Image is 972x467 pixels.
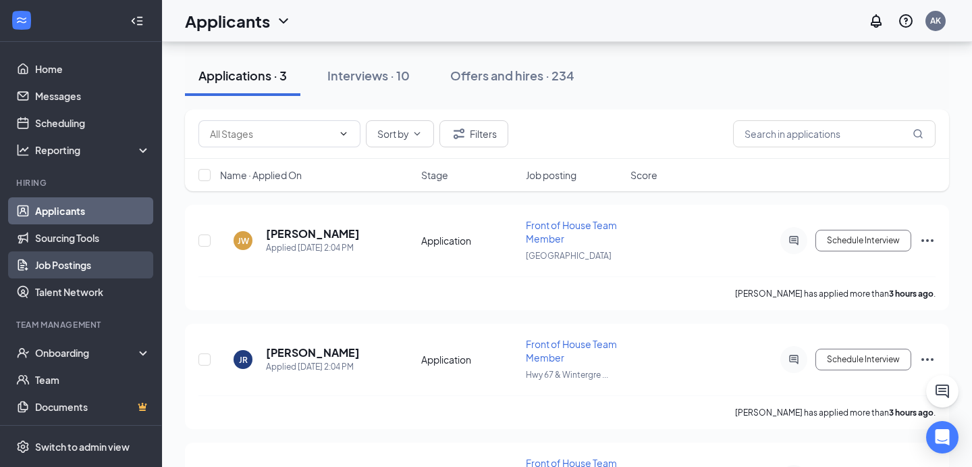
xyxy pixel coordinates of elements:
a: Home [35,55,151,82]
div: Team Management [16,319,148,330]
a: Sourcing Tools [35,224,151,251]
div: AK [930,15,941,26]
svg: ChatActive [934,383,950,399]
a: Talent Network [35,278,151,305]
p: [PERSON_NAME] has applied more than . [735,288,936,299]
svg: WorkstreamLogo [15,14,28,27]
h5: [PERSON_NAME] [266,226,360,241]
span: Stage [421,168,448,182]
svg: QuestionInfo [898,13,914,29]
b: 3 hours ago [889,289,934,299]
span: Score [630,168,657,182]
span: Job posting [526,168,576,182]
svg: Collapse [130,14,144,28]
span: Sort by [377,129,409,139]
button: ChatActive [926,375,959,408]
div: Applied [DATE] 2:04 PM [266,360,360,374]
h5: [PERSON_NAME] [266,345,360,360]
svg: Ellipses [919,232,936,249]
a: Applicants [35,197,151,224]
div: Offers and hires · 234 [450,67,574,84]
button: Filter Filters [439,120,508,147]
b: 3 hours ago [889,408,934,418]
div: JW [238,235,249,247]
svg: Settings [16,440,30,453]
svg: Filter [451,126,467,142]
h1: Applicants [185,9,270,32]
div: Applications · 3 [198,67,287,84]
div: Application [421,234,518,247]
div: Onboarding [35,346,139,360]
svg: ActiveChat [786,235,802,246]
input: Search in applications [733,120,936,147]
svg: ActiveChat [786,354,802,365]
a: Team [35,366,151,393]
svg: Ellipses [919,351,936,368]
a: Scheduling [35,109,151,137]
svg: ChevronDown [412,128,423,139]
span: [GEOGRAPHIC_DATA] [526,251,612,261]
button: Sort byChevronDown [366,120,434,147]
div: Open Intercom Messenger [926,421,959,453]
a: SurveysCrown [35,420,151,447]
div: Application [421,353,518,366]
svg: Notifications [868,13,884,29]
p: [PERSON_NAME] has applied more than . [735,407,936,418]
span: Front of House Team Member [526,338,617,364]
svg: MagnifyingGlass [913,128,923,139]
svg: Analysis [16,143,30,157]
a: Messages [35,82,151,109]
div: Switch to admin view [35,440,130,453]
a: Job Postings [35,251,151,278]
span: Front of House Team Member [526,219,617,245]
span: Name · Applied On [220,168,302,182]
svg: UserCheck [16,346,30,360]
div: Reporting [35,143,151,157]
span: Hwy 67 & Wintergre ... [526,370,608,380]
button: Schedule Interview [815,230,911,251]
input: All Stages [210,126,333,141]
div: Interviews · 10 [327,67,410,84]
a: DocumentsCrown [35,393,151,420]
svg: ChevronDown [275,13,292,29]
div: Applied [DATE] 2:04 PM [266,241,360,255]
button: Schedule Interview [815,349,911,370]
div: JR [239,354,248,366]
div: Hiring [16,177,148,189]
svg: ChevronDown [338,128,349,139]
